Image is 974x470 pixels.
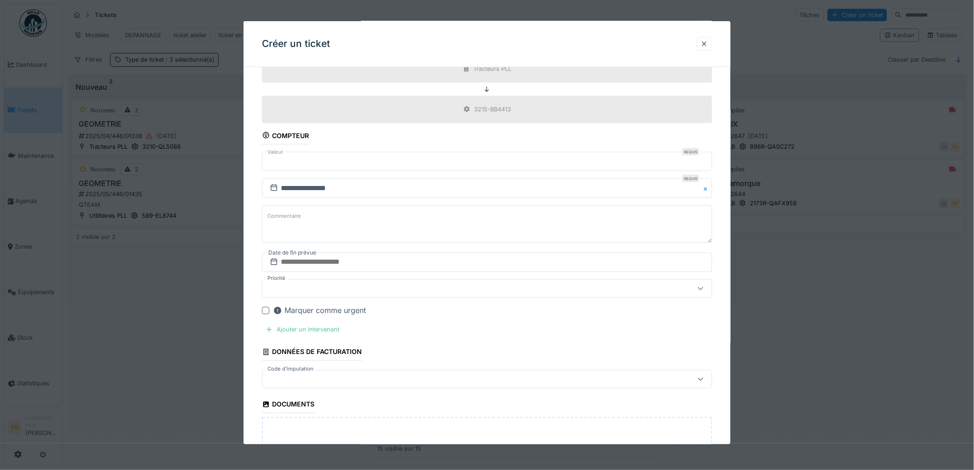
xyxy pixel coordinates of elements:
[682,148,699,156] div: Requis
[262,398,314,413] div: Documents
[474,105,511,114] div: 3215-BB4413
[474,64,512,73] div: Tracteurs PLL
[266,148,285,156] label: Valeur
[267,248,317,258] label: Date de fin prévue
[262,128,309,144] div: Compteur
[273,305,366,316] div: Marquer comme urgent
[266,210,303,222] label: Commentaire
[262,324,343,336] div: Ajouter un intervenant
[702,179,712,198] button: Close
[682,175,699,182] div: Requis
[262,345,362,361] div: Données de facturation
[266,366,315,373] label: Code d'imputation
[266,275,287,283] label: Priorité
[262,38,330,50] h3: Créer un ticket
